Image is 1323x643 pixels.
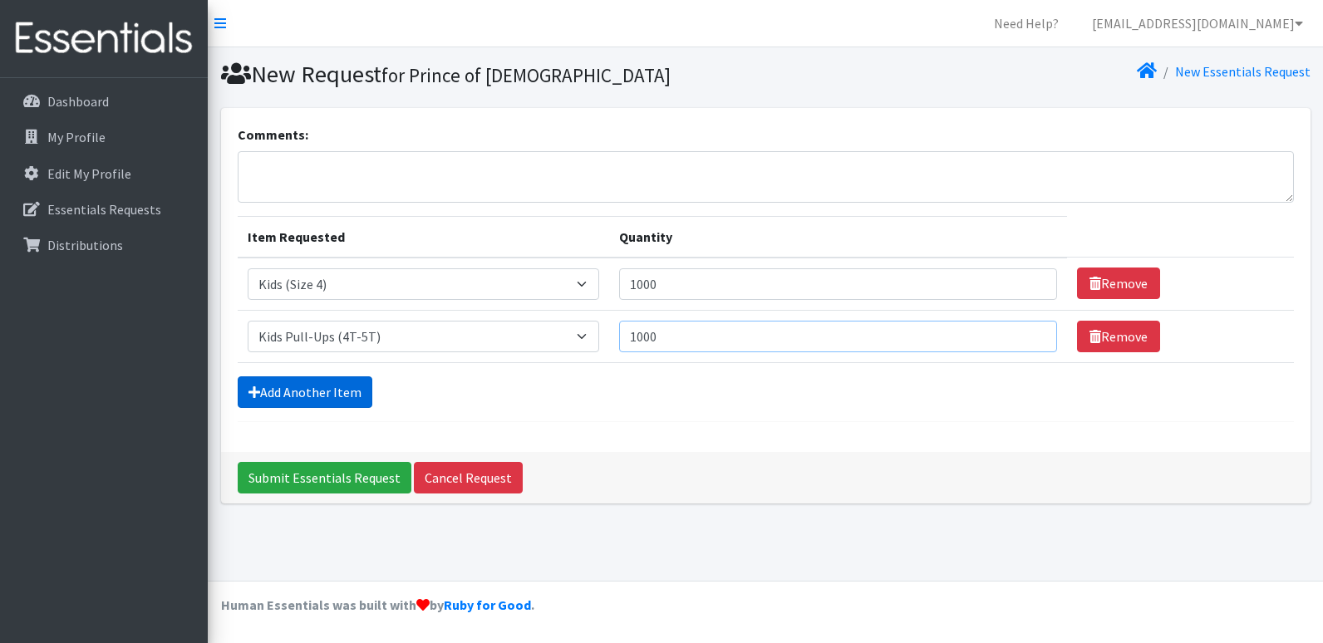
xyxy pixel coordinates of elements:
[1077,268,1160,299] a: Remove
[7,11,201,66] img: HumanEssentials
[238,462,411,493] input: Submit Essentials Request
[381,63,671,87] small: for Prince of [DEMOGRAPHIC_DATA]
[238,216,610,258] th: Item Requested
[1175,63,1311,80] a: New Essentials Request
[981,7,1072,40] a: Need Help?
[221,596,534,613] strong: Human Essentials was built with by .
[47,93,109,110] p: Dashboard
[47,165,131,182] p: Edit My Profile
[1077,321,1160,352] a: Remove
[238,376,372,408] a: Add Another Item
[7,228,201,262] a: Distributions
[7,157,201,190] a: Edit My Profile
[444,596,531,613] a: Ruby for Good
[47,237,123,253] p: Distributions
[7,120,201,154] a: My Profile
[7,193,201,226] a: Essentials Requests
[7,85,201,118] a: Dashboard
[47,201,161,218] p: Essentials Requests
[47,129,106,145] p: My Profile
[1079,7,1316,40] a: [EMAIL_ADDRESS][DOMAIN_NAME]
[238,125,308,145] label: Comments:
[609,216,1067,258] th: Quantity
[414,462,523,493] a: Cancel Request
[221,60,760,89] h1: New Request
